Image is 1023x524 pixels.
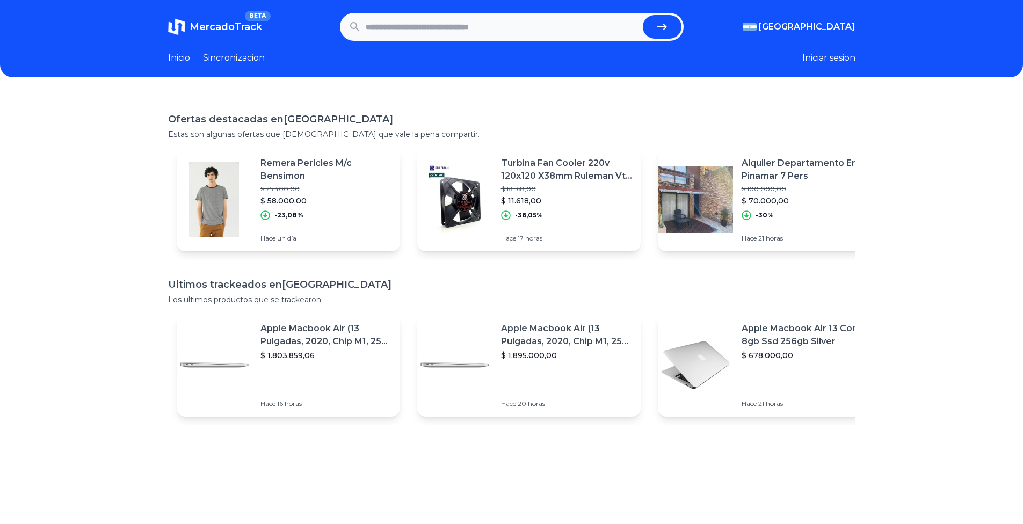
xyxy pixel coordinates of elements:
p: Hace 20 horas [501,399,632,408]
p: Apple Macbook Air (13 Pulgadas, 2020, Chip M1, 256 Gb De Ssd, 8 Gb De Ram) - Plata [260,322,391,348]
p: $ 100.000,00 [742,185,873,193]
span: MercadoTrack [190,21,262,33]
img: Featured image [177,327,252,403]
p: Hace 16 horas [260,399,391,408]
img: Featured image [658,162,733,237]
p: Turbina Fan Cooler 220v 120x120 X38mm Ruleman Vt-fan [501,157,632,183]
p: Hace un día [260,234,391,243]
img: Featured image [417,327,492,403]
p: $ 70.000,00 [742,195,873,206]
h1: Ultimos trackeados en [GEOGRAPHIC_DATA] [168,277,855,292]
img: Featured image [417,162,492,237]
a: Featured imageApple Macbook Air 13 Core I5 8gb Ssd 256gb Silver$ 678.000,00Hace 21 horas [658,314,881,417]
p: -23,08% [274,211,303,220]
a: Featured imageRemera Pericles M/c Bensimon$ 75.400,00$ 58.000,00-23,08%Hace un día [177,148,400,251]
a: Featured imageApple Macbook Air (13 Pulgadas, 2020, Chip M1, 256 Gb De Ssd, 8 Gb De Ram) - Plata$... [177,314,400,417]
img: MercadoTrack [168,18,185,35]
p: Remera Pericles M/c Bensimon [260,157,391,183]
img: Featured image [658,327,733,403]
p: $ 1.803.859,06 [260,350,391,361]
a: Inicio [168,52,190,64]
p: $ 58.000,00 [260,195,391,206]
p: -36,05% [515,211,543,220]
p: $ 18.168,00 [501,185,632,193]
p: Hace 21 horas [742,234,873,243]
p: -30% [756,211,774,220]
a: Featured imageTurbina Fan Cooler 220v 120x120 X38mm Ruleman Vt-fan$ 18.168,00$ 11.618,00-36,05%Ha... [417,148,641,251]
span: [GEOGRAPHIC_DATA] [759,20,855,33]
img: Argentina [743,23,757,31]
p: Hace 17 horas [501,234,632,243]
p: $ 11.618,00 [501,195,632,206]
p: $ 1.895.000,00 [501,350,632,361]
p: Estas son algunas ofertas que [DEMOGRAPHIC_DATA] que vale la pena compartir. [168,129,855,140]
p: Los ultimos productos que se trackearon. [168,294,855,305]
a: MercadoTrackBETA [168,18,262,35]
a: Sincronizacion [203,52,265,64]
h1: Ofertas destacadas en [GEOGRAPHIC_DATA] [168,112,855,127]
a: Featured imageAlquiler Departamento En Pinamar 7 Pers$ 100.000,00$ 70.000,00-30%Hace 21 horas [658,148,881,251]
p: Hace 21 horas [742,399,873,408]
span: BETA [245,11,270,21]
p: Alquiler Departamento En Pinamar 7 Pers [742,157,873,183]
img: Featured image [177,162,252,237]
p: $ 678.000,00 [742,350,873,361]
p: Apple Macbook Air 13 Core I5 8gb Ssd 256gb Silver [742,322,873,348]
a: Featured imageApple Macbook Air (13 Pulgadas, 2020, Chip M1, 256 Gb De Ssd, 8 Gb De Ram) - Plata$... [417,314,641,417]
p: Apple Macbook Air (13 Pulgadas, 2020, Chip M1, 256 Gb De Ssd, 8 Gb De Ram) - Plata [501,322,632,348]
button: Iniciar sesion [802,52,855,64]
button: [GEOGRAPHIC_DATA] [743,20,855,33]
p: $ 75.400,00 [260,185,391,193]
